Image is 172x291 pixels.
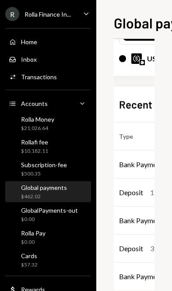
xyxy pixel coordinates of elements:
a: Accounts [5,95,91,111]
div: Accounts [21,100,48,107]
div: Home [21,38,37,46]
div: Inbox [21,56,37,63]
div: $500.35 [21,170,67,178]
img: USDC [131,53,142,64]
img: base-mainnet [140,60,145,65]
a: Rolla Pay$0.00 [5,227,91,248]
a: Global payments$462.02 [5,181,91,202]
div: Deposit [119,187,143,198]
div: Bank Payment [119,271,163,282]
div: $21,026.64 [21,125,54,132]
a: Transactions [5,69,91,84]
a: GlobalPayments-out$0.00 [5,204,91,225]
a: Cards$57.32 [5,249,91,270]
div: Rolla Money [21,116,54,123]
div: $0.00 [21,216,78,223]
div: $462.02 [21,193,67,200]
div: $0.00 [21,238,46,246]
div: GlobalPayments-out [21,207,78,214]
div: $57.32 [21,261,38,269]
a: Rolla Money$21,026.64 [5,113,91,134]
div: $10,182.11 [21,147,48,155]
a: Home [5,34,91,49]
div: Bank Payment [119,159,163,170]
a: Inbox [5,51,91,67]
div: Rollafi fee [21,138,48,146]
div: Transactions [21,73,57,81]
div: Deposit [119,243,143,254]
a: Rollafi fee$10,182.11 [5,136,91,157]
div: Global payments [21,184,67,191]
div: Cards [21,252,38,259]
div: R [5,7,19,21]
div: Bank Payment [119,215,163,226]
a: Subscription-fee$500.35 [5,158,91,179]
div: Rolla Finance In... [25,11,71,18]
div: Subscription-fee [21,161,67,168]
div: Rolla Pay [21,229,46,237]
